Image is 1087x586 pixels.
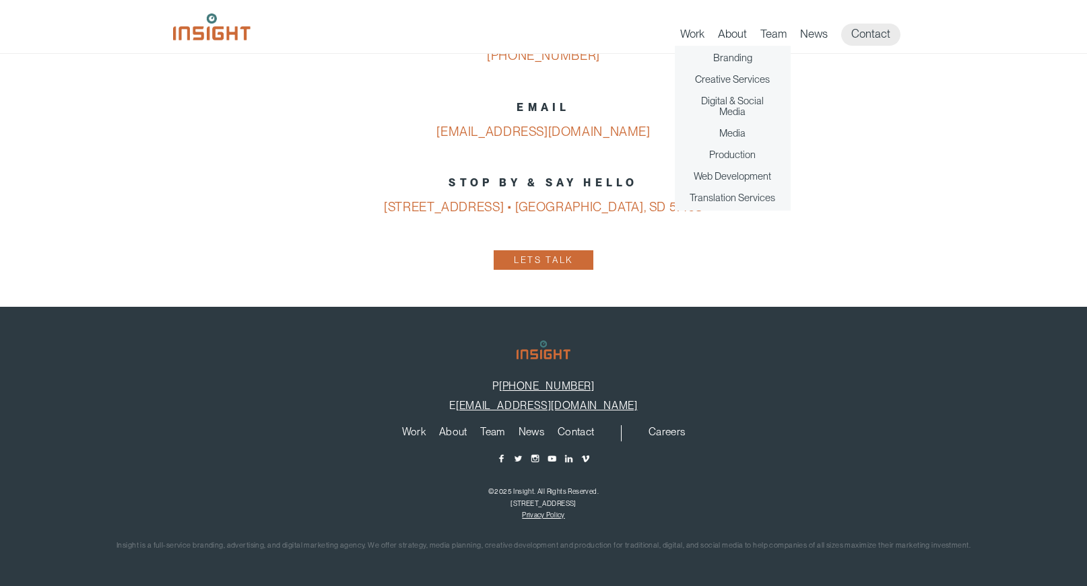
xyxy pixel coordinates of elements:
[760,27,787,46] a: Team
[439,427,467,441] a: About
[709,149,756,160] a: Production
[558,427,594,441] a: Contact
[480,427,504,441] a: Team
[713,52,752,63] a: Branding
[649,427,685,441] a: Careers
[519,427,544,441] a: News
[395,425,622,441] nav: primary navigation menu
[530,453,540,464] a: Instagram
[564,453,574,464] a: LinkedIn
[499,379,595,392] a: [PHONE_NUMBER]
[642,425,692,441] nav: secondary navigation menu
[581,453,591,464] a: Vimeo
[517,101,570,114] strong: EMAIL
[694,171,771,182] a: Web Development
[402,427,426,441] a: Work
[449,176,638,189] strong: STOP BY & SAY HELLO
[20,379,1067,392] p: P
[517,340,570,359] img: Insight Marketing Design
[496,453,506,464] a: Facebook
[173,13,251,40] img: Insight Marketing Design
[20,399,1067,412] p: E
[680,24,914,46] nav: primary navigation menu
[436,124,650,139] a: [EMAIL_ADDRESS][DOMAIN_NAME]
[690,192,775,203] a: Translation Services
[718,27,747,46] a: About
[384,199,703,215] a: [STREET_ADDRESS] • [GEOGRAPHIC_DATA], SD 57103
[456,399,637,412] a: [EMAIL_ADDRESS][DOMAIN_NAME]
[680,27,704,46] a: Work
[547,453,557,464] a: YouTube
[20,485,1067,509] p: ©2025 Insight. All Rights Reserved. [STREET_ADDRESS]
[695,74,770,85] a: Creative Services
[494,250,593,270] a: Lets Talk
[841,24,900,46] a: Contact
[522,511,564,519] a: Privacy Policy
[719,128,746,139] a: Media
[513,453,523,464] a: Twitter
[487,48,600,63] a: [PHONE_NUMBER]
[688,96,777,117] a: Digital & Social Media
[20,539,1067,553] p: Insight is a full-service branding, advertising, and digital marketing agency. We offer strategy,...
[800,27,828,46] a: News
[519,511,568,519] nav: copyright navigation menu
